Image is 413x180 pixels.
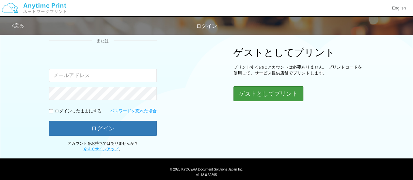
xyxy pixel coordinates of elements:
p: プリントするのにアカウントは必要ありません。 プリントコードを使用して、サービス提供店舗でプリントします。 [233,64,364,76]
button: ログイン [49,121,157,136]
span: 。 [83,147,122,151]
div: または [49,38,157,44]
a: パスワードを忘れた場合 [110,108,157,114]
h1: ゲストとしてプリント [233,47,364,58]
span: ログイン [196,23,217,29]
input: メールアドレス [49,69,157,82]
p: アカウントをお持ちではありませんか？ [49,141,157,152]
button: ゲストとしてプリント [233,86,303,101]
span: © 2025 KYOCERA Document Solutions Japan Inc. [170,167,243,171]
a: 今すぐサインアップ [83,147,119,151]
span: v1.18.0.32895 [196,173,217,177]
a: 戻る [12,23,24,28]
p: ログインしたままにする [55,108,102,114]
